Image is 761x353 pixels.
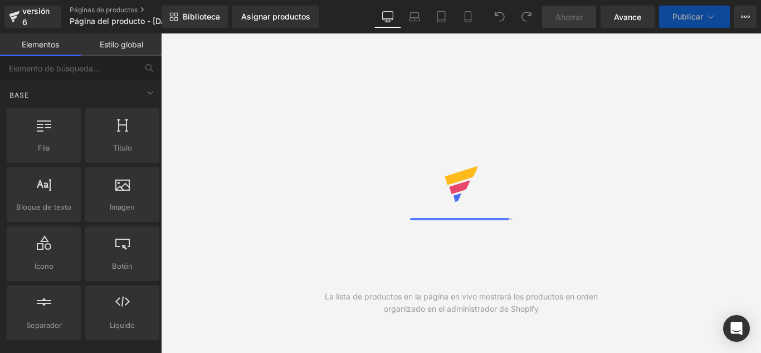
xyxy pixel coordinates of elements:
[555,12,583,22] font: Ahorrar
[26,321,62,330] font: Separador
[70,6,198,14] a: Páginas de productos
[35,262,53,270] font: Icono
[601,6,655,28] a: Avance
[70,6,138,14] font: Páginas de productos
[70,16,211,26] font: Página del producto - [DATE] 10:39:10
[614,12,641,22] font: Avance
[455,6,481,28] a: Móvil
[325,292,598,313] font: La lista de productos en la página en vivo mostrará los productos en orden organizado en el admin...
[4,6,61,28] a: versión 6
[401,6,428,28] a: Computadora portátil
[489,6,511,28] button: Deshacer
[241,12,310,21] font: Asignar productos
[428,6,455,28] a: Tableta
[113,143,132,152] font: Título
[110,321,135,330] font: Líquido
[374,6,401,28] a: De oficina
[659,6,730,28] button: Publicar
[734,6,757,28] button: Más
[515,6,538,28] button: Rehacer
[162,6,228,28] a: Nueva Biblioteca
[183,12,220,21] font: Biblioteca
[9,91,29,99] font: Base
[100,40,143,49] font: Estilo global
[22,6,50,27] font: versión 6
[38,143,50,152] font: Fila
[22,40,59,49] font: Elementos
[112,262,133,270] font: Botón
[723,315,750,342] div: Abrir Intercom Messenger
[672,12,703,21] font: Publicar
[110,202,135,211] font: Imagen
[16,202,71,211] font: Bloque de texto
